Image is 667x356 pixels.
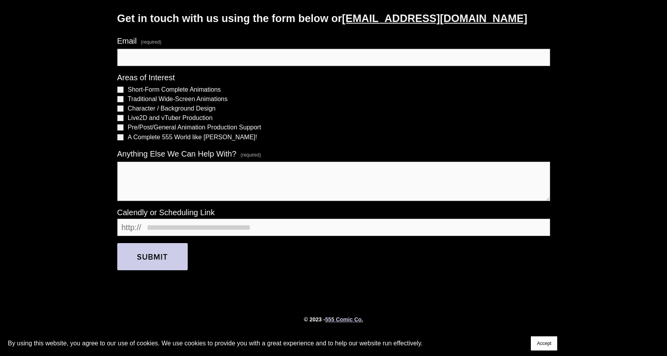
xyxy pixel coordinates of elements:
span: Anything Else We Can Help With? [117,149,236,159]
input: A Complete 555 World like [PERSON_NAME]! [117,134,124,140]
input: Traditional Wide-Screen Animations [117,96,124,102]
h1: Get in touch with us using the form below or [117,12,550,26]
a: [EMAIL_ADDRESS][DOMAIN_NAME] [342,13,527,24]
input: Pre/Post/General Animation Production Support [117,124,124,131]
span: Calendly or Scheduling Link [117,208,215,217]
button: Accept [531,336,557,350]
input: Live2D and vTuber Production [117,115,124,121]
p: By using this website, you agree to our use of cookies. We use cookies to provide you with a grea... [8,338,423,349]
span: Short-Form Complete Animations [128,86,221,93]
span: Email [117,37,137,46]
span: Pre/Post/General Animation Production Support [128,124,261,131]
span: Live2D and vTuber Production [128,114,213,122]
input: Character / Background Design [117,105,124,112]
span: Accept [537,341,551,346]
input: Short-Form Complete Animations [117,87,124,93]
span: A Complete 555 World like [PERSON_NAME]! [128,134,257,141]
span: http:// [118,219,145,236]
a: 555 Comic Co. [325,316,363,323]
span: Areas of Interest [117,73,175,82]
span: Submit [137,251,168,262]
strong: © 2023 - [304,316,325,323]
span: Character / Background Design [128,105,216,112]
span: (required) [240,150,261,160]
span: Traditional Wide-Screen Animations [128,96,228,103]
span: (required) [141,37,161,47]
button: SubmitSubmit [117,243,188,270]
